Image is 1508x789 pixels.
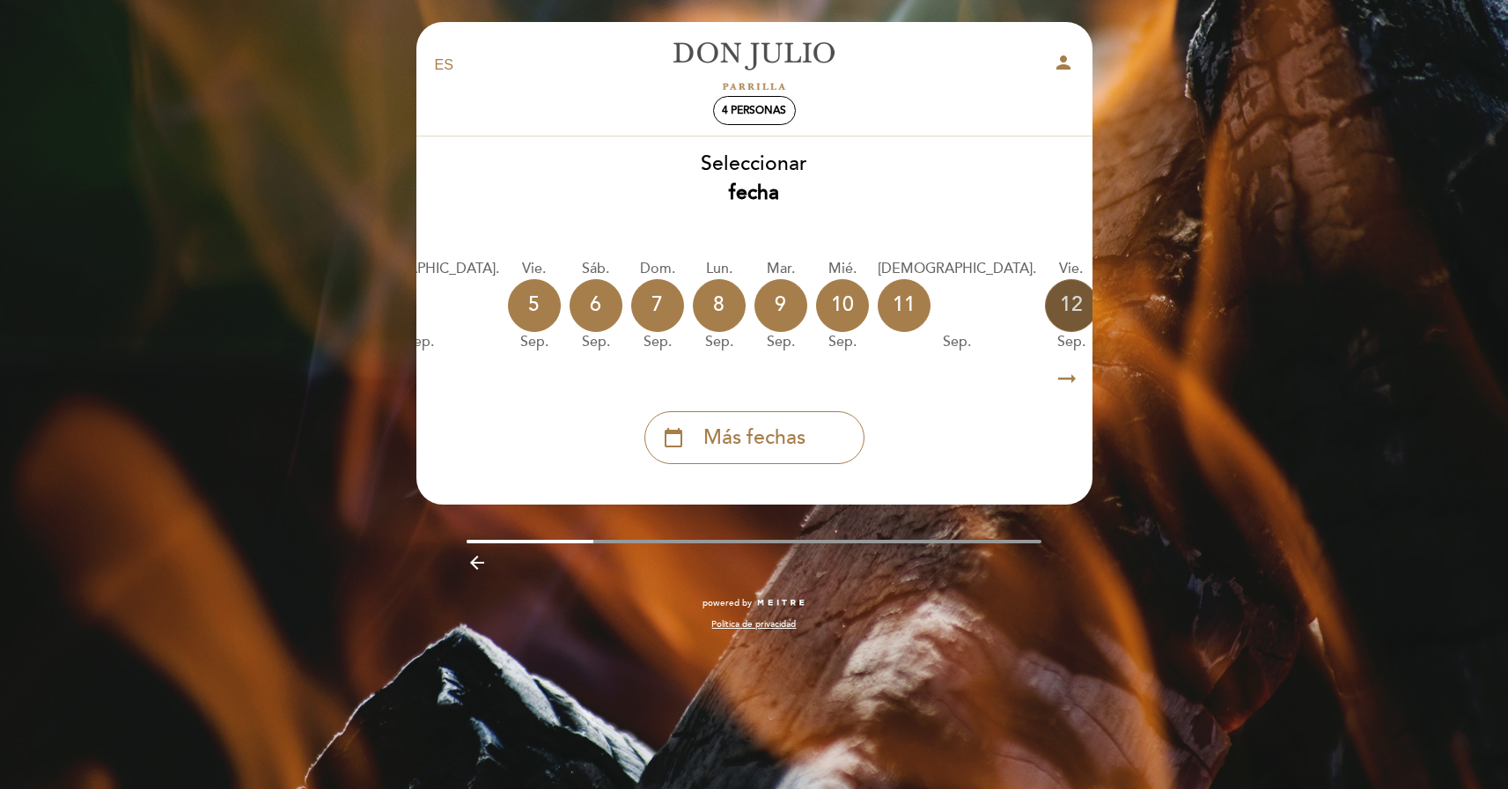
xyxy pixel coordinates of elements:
div: vie. [508,259,561,279]
div: vie. [1045,259,1098,279]
div: mar. [754,259,807,279]
div: 9 [754,279,807,332]
b: fecha [729,181,779,205]
i: arrow_right_alt [1054,360,1080,398]
div: sep. [1045,332,1098,352]
img: MEITRE [756,599,806,608]
div: sep. [878,332,1036,352]
div: lun. [693,259,746,279]
div: Seleccionar [416,150,1093,208]
i: arrow_backward [467,552,488,573]
div: sep. [693,332,746,352]
span: powered by [703,597,752,609]
div: sáb. [570,259,622,279]
div: mié. [816,259,869,279]
div: 8 [693,279,746,332]
i: person [1053,52,1074,73]
div: 6 [570,279,622,332]
div: sep. [341,332,499,352]
div: 12 [1045,279,1098,332]
div: sep. [631,332,684,352]
div: dom. [631,259,684,279]
a: Política de privacidad [711,618,796,630]
div: sep. [816,332,869,352]
a: powered by [703,597,806,609]
div: 5 [508,279,561,332]
button: person [1053,52,1074,79]
div: 11 [878,279,931,332]
div: sep. [754,332,807,352]
div: sep. [570,332,622,352]
div: [DEMOGRAPHIC_DATA]. [878,259,1036,279]
div: sep. [508,332,561,352]
a: [PERSON_NAME] [644,41,864,90]
span: 4 personas [722,104,786,117]
span: Más fechas [703,424,805,453]
div: [DEMOGRAPHIC_DATA]. [341,259,499,279]
div: 10 [816,279,869,332]
div: 7 [631,279,684,332]
i: calendar_today [663,423,684,453]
